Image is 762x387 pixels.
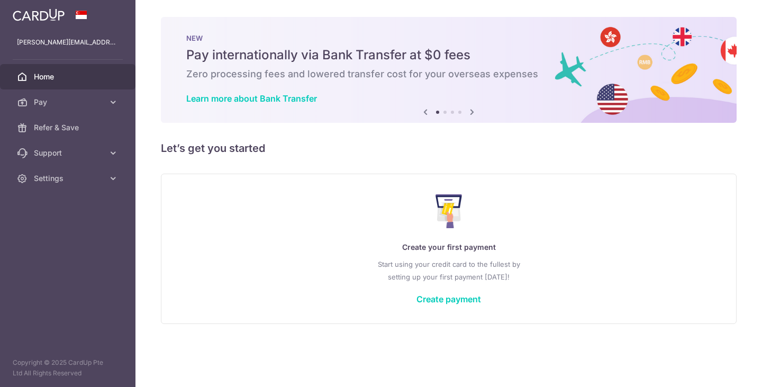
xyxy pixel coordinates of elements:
[34,122,104,133] span: Refer & Save
[34,97,104,107] span: Pay
[161,140,737,157] h5: Let’s get you started
[186,68,711,80] h6: Zero processing fees and lowered transfer cost for your overseas expenses
[416,294,481,304] a: Create payment
[186,47,711,64] h5: Pay internationally via Bank Transfer at $0 fees
[436,194,462,228] img: Make Payment
[34,148,104,158] span: Support
[161,17,737,123] img: Bank transfer banner
[34,71,104,82] span: Home
[183,241,715,254] p: Create your first payment
[34,173,104,184] span: Settings
[183,258,715,283] p: Start using your credit card to the fullest by setting up your first payment [DATE]!
[17,37,119,48] p: [PERSON_NAME][EMAIL_ADDRESS][PERSON_NAME][DOMAIN_NAME]
[13,8,65,21] img: CardUp
[186,34,711,42] p: NEW
[186,93,317,104] a: Learn more about Bank Transfer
